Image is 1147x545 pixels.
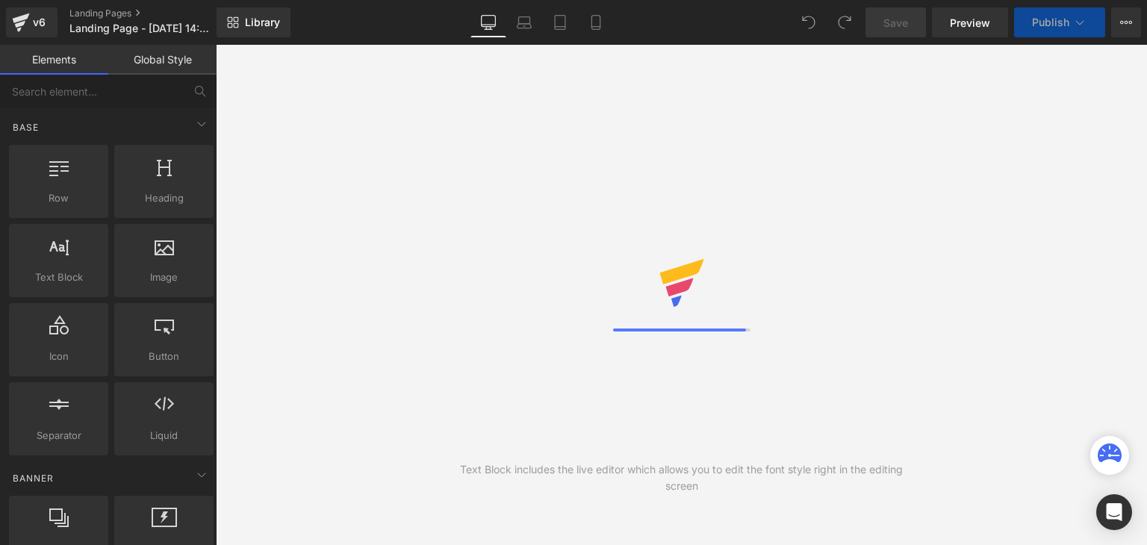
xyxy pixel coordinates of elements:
a: v6 [6,7,57,37]
div: Open Intercom Messenger [1096,494,1132,530]
span: Image [119,270,209,285]
a: Desktop [470,7,506,37]
button: Redo [830,7,860,37]
span: Library [245,16,280,29]
span: Row [13,190,104,206]
span: Publish [1032,16,1069,28]
button: More [1111,7,1141,37]
a: Landing Pages [69,7,241,19]
a: Preview [932,7,1008,37]
a: New Library [217,7,290,37]
span: Liquid [119,428,209,443]
a: Tablet [542,7,578,37]
span: Heading [119,190,209,206]
button: Publish [1014,7,1105,37]
span: Banner [11,471,55,485]
span: Preview [950,15,990,31]
span: Save [883,15,908,31]
span: Button [119,349,209,364]
a: Mobile [578,7,614,37]
span: Landing Page - [DATE] 14:07:40 [69,22,213,34]
span: Separator [13,428,104,443]
span: Text Block [13,270,104,285]
div: v6 [30,13,49,32]
div: Text Block includes the live editor which allows you to edit the font style right in the editing ... [449,461,915,494]
a: Laptop [506,7,542,37]
span: Base [11,120,40,134]
button: Undo [794,7,824,37]
span: Icon [13,349,104,364]
a: Global Style [108,45,217,75]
